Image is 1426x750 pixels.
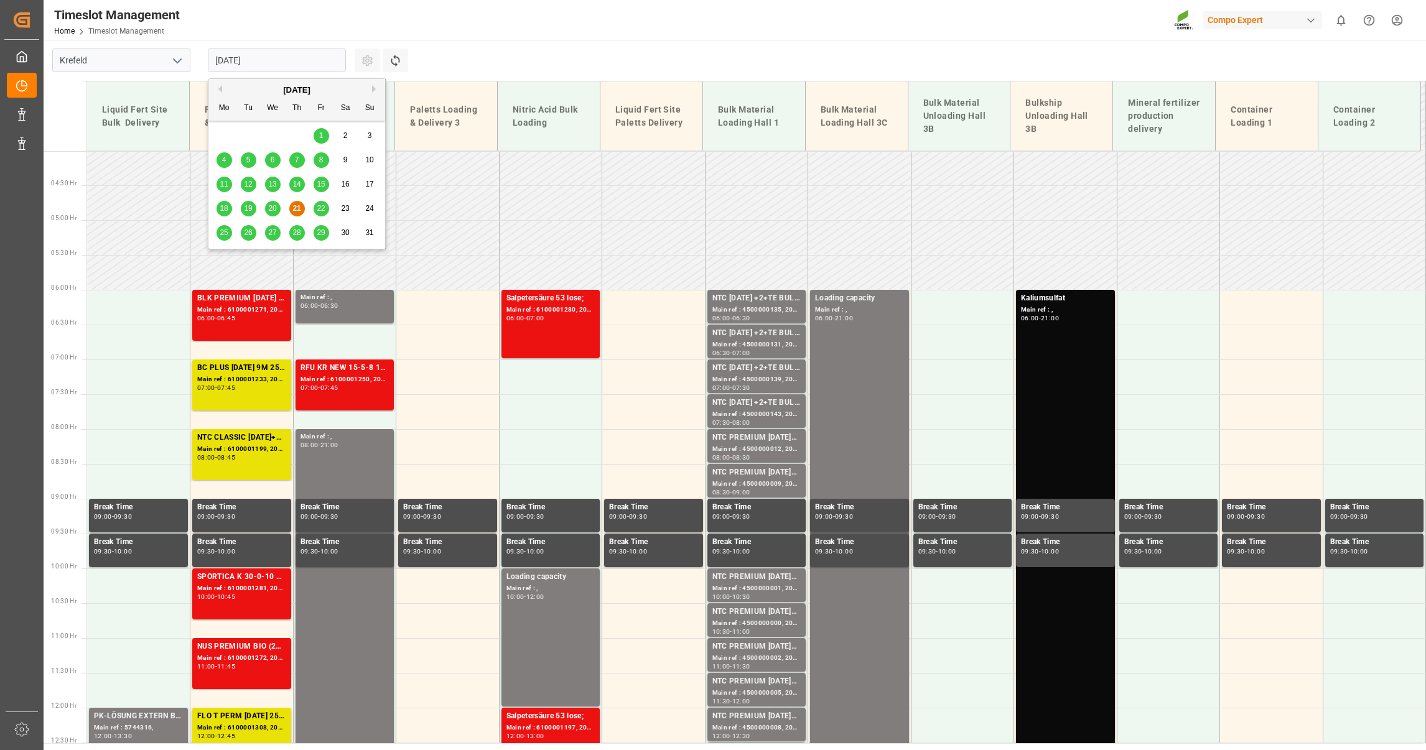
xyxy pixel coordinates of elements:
div: 07:00 [712,385,730,391]
div: 09:00 [1021,514,1039,519]
div: 09:00 [301,514,319,519]
div: BLK PREMIUM [DATE] 25kg(x40)D,EN,PL,FNL;NTC PREMIUM [DATE] 25kg (x40) D,EN,PL; [197,292,286,305]
div: Timeslot Management [54,6,180,24]
div: - [730,594,732,600]
div: 07:45 [320,385,338,391]
span: 08:30 Hr [51,458,77,465]
div: 06:30 [320,303,338,308]
div: NTC [DATE] +2+TE BULK; [712,397,801,409]
div: - [730,549,732,554]
div: 10:00 [217,549,235,554]
div: Main ref : 4500000139, 2000000058; [712,374,801,385]
div: Main ref : , [815,305,904,315]
div: 09:00 [712,514,730,519]
div: 10:00 [1144,549,1162,554]
span: 25 [220,228,228,237]
div: 10:00 [526,549,544,554]
span: 10:00 Hr [51,563,77,570]
div: NTC PREMIUM [DATE]+3+TE BULK; [712,432,801,444]
span: 06:30 Hr [51,319,77,326]
div: 07:00 [197,385,215,391]
div: 09:30 [403,549,421,554]
span: 18 [220,204,228,213]
div: Break Time [1227,536,1316,549]
span: 1 [319,131,324,140]
div: 09:30 [938,514,956,519]
div: Choose Sunday, August 31st, 2025 [362,225,378,241]
div: 09:00 [815,514,833,519]
span: 14 [292,180,301,188]
div: - [524,315,526,321]
div: - [833,315,835,321]
div: Choose Wednesday, August 13th, 2025 [265,177,281,192]
div: 10:00 [938,549,956,554]
div: - [524,594,526,600]
div: Break Time [1124,501,1213,514]
div: 09:00 [918,514,936,519]
div: 10:00 [835,549,853,554]
div: - [730,315,732,321]
div: Break Time [1330,536,1419,549]
div: Th [289,101,305,116]
div: 10:00 [423,549,441,554]
div: Break Time [1227,501,1316,514]
div: 21:00 [835,315,853,321]
div: - [730,420,732,425]
div: 09:30 [609,549,627,554]
div: 10:00 [1247,549,1265,554]
div: Main ref : 6100001280, 2000001119; [506,305,595,315]
input: Type to search/select [52,49,190,72]
div: 09:30 [1247,514,1265,519]
span: 04:30 Hr [51,180,77,187]
div: Choose Thursday, August 14th, 2025 [289,177,305,192]
div: Choose Wednesday, August 20th, 2025 [265,201,281,216]
div: Choose Friday, August 29th, 2025 [314,225,329,241]
div: NTC [DATE] +2+TE BULK; [712,327,801,340]
span: 11 [220,180,228,188]
div: 06:00 [1021,315,1039,321]
div: - [936,549,938,554]
div: Break Time [918,501,1007,514]
span: 22 [317,204,325,213]
div: Compo Expert [1203,11,1322,29]
div: Paletts Loading & Delivery 1 [200,98,282,134]
div: Choose Saturday, August 9th, 2025 [338,152,353,168]
div: Loading capacity [506,571,595,583]
div: Break Time [506,501,595,514]
div: 09:30 [526,514,544,519]
div: Main ref : , [301,432,389,442]
div: 10:30 [732,594,750,600]
button: open menu [167,51,186,70]
div: Break Time [609,536,698,549]
span: 26 [244,228,252,237]
div: 09:30 [197,549,215,554]
span: 3 [368,131,372,140]
div: - [318,385,320,391]
div: - [421,514,423,519]
div: Choose Tuesday, August 19th, 2025 [241,201,256,216]
span: 21 [292,204,301,213]
span: 05:30 Hr [51,249,77,256]
div: 08:30 [712,489,730,495]
div: 07:00 [732,350,750,356]
div: 10:45 [217,594,235,600]
div: 10:00 [1041,549,1059,554]
div: Break Time [1124,536,1213,549]
div: 09:30 [1041,514,1059,519]
span: 8 [319,155,324,164]
div: - [730,385,732,391]
div: 09:30 [918,549,936,554]
div: - [1245,514,1247,519]
span: 30 [341,228,349,237]
div: Choose Thursday, August 21st, 2025 [289,201,305,216]
div: 09:30 [629,514,647,519]
div: Bulkship Unloading Hall 3B [1020,91,1102,141]
div: Main ref : 6100001281, 2000001115; [197,583,286,594]
div: 07:00 [526,315,544,321]
div: Mo [217,101,232,116]
div: Break Time [1330,501,1419,514]
div: Main ref : 4500000143, 2000000058; [712,409,801,420]
div: Liquid Fert Site Bulk Delivery [97,98,179,134]
div: 07:30 [712,420,730,425]
div: Fr [314,101,329,116]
